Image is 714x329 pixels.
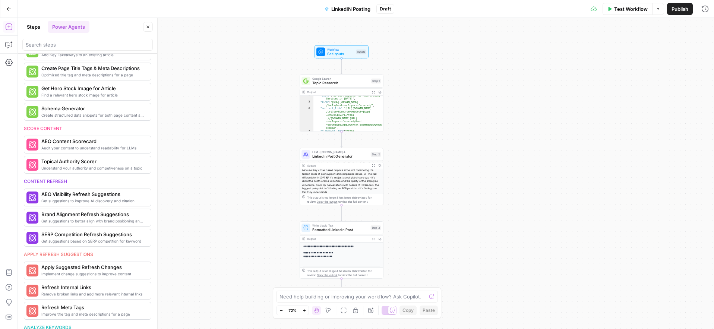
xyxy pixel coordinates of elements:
div: Step 1 [371,79,381,83]
span: Test Workflow [614,5,648,13]
span: Create structured data snippets for both page content and images [41,112,145,118]
div: 7 [300,130,313,136]
span: SERP Competition Refresh Suggestions [41,231,145,238]
span: Copy the output [317,200,337,203]
button: Steps [22,21,45,33]
div: Output [307,90,369,94]
div: Score content [24,125,151,132]
div: 6 [300,107,313,130]
span: Find a relevant hero stock image for article [41,92,145,98]
button: LinkedIN Posting [320,3,375,15]
div: Output [307,237,369,241]
span: LLM · [PERSON_NAME] 4 [312,150,369,154]
span: LinkedIN Posting [331,5,370,13]
span: Optimized title tag and meta descriptions for a page [41,72,145,78]
span: LinkedIn Post Generator [312,154,369,159]
span: Get suggestions to better align with brand positioning and tone [41,218,145,224]
span: Refresh Internal Links [41,284,145,291]
span: AEO Visibility Refresh Suggestions [41,190,145,198]
g: Edge from step_2 to step_3 [341,205,342,221]
span: Implement change suggestions to improve content [41,271,145,277]
g: Edge from start to step_1 [341,58,342,74]
span: Paste [423,307,435,314]
span: Workflow [327,47,354,52]
div: Step 3 [371,225,381,230]
span: Copy the output [317,273,337,277]
div: LLM · [PERSON_NAME] 4LinkedIn Post GeneratorStep 2Output<linkedin-post> Ever notice how the EOR (... [300,148,383,205]
span: Add Key Takeaways to an existing article [41,52,145,58]
span: Schema Generator [41,105,145,112]
span: Refresh Meta Tags [41,304,145,311]
div: This output is too large & has been abbreviated for review. to view the full content. [307,195,381,204]
span: Apply Suggested Refresh Changes [41,263,145,271]
span: Google Search [312,76,369,81]
span: Get Hero Stock Image for Article [41,85,145,92]
div: Apply refresh suggestions [24,251,151,258]
div: Google SearchTopic ResearchStep 1Output "title":"26 Best Employer of Record (EOR) Services in [DA... [300,75,383,132]
span: Get suggestions to improve AI discovery and citation [41,198,145,204]
span: Set Inputs [327,51,354,56]
div: Content refresh [24,178,151,185]
button: Copy [399,306,417,315]
span: Topic Research [312,80,369,85]
span: Audit your content to understand readability for LLMs [41,145,145,151]
div: 4 [300,94,313,100]
button: Publish [667,3,693,15]
g: Edge from step_3 to end [341,279,342,294]
input: Search steps [26,41,149,48]
button: Paste [420,306,438,315]
span: Publish [672,5,688,13]
span: Improve title tag and meta descriptions for a page [41,311,145,317]
span: Remove broken links and add more relevant internal links [41,291,145,297]
button: Power Agents [48,21,89,33]
span: Get suggestions based on SERP competition for keyword [41,238,145,244]
span: Copy [402,307,414,314]
button: Test Workflow [603,3,652,15]
span: Formatted LinkedIn Post [312,227,369,232]
span: 72% [288,307,297,313]
span: Understand your authority and competiveness on a topic [41,165,145,171]
div: This output is too large & has been abbreviated for review. to view the full content. [307,269,381,277]
div: Output [307,163,369,168]
span: Create Page Title Tags & Meta Descriptions [41,64,145,72]
span: AEO Content Scorecard [41,137,145,145]
span: Write Liquid Text [312,223,369,228]
span: Topical Authority Scorer [41,158,145,165]
div: 5 [300,101,313,107]
div: WorkflowSet InputsInputs [300,45,383,58]
div: Inputs [356,50,366,54]
span: Draft [380,6,391,12]
div: Step 2 [371,152,381,157]
g: Edge from step_1 to step_2 [341,132,342,148]
span: Brand Alignment Refresh Suggestions [41,211,145,218]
